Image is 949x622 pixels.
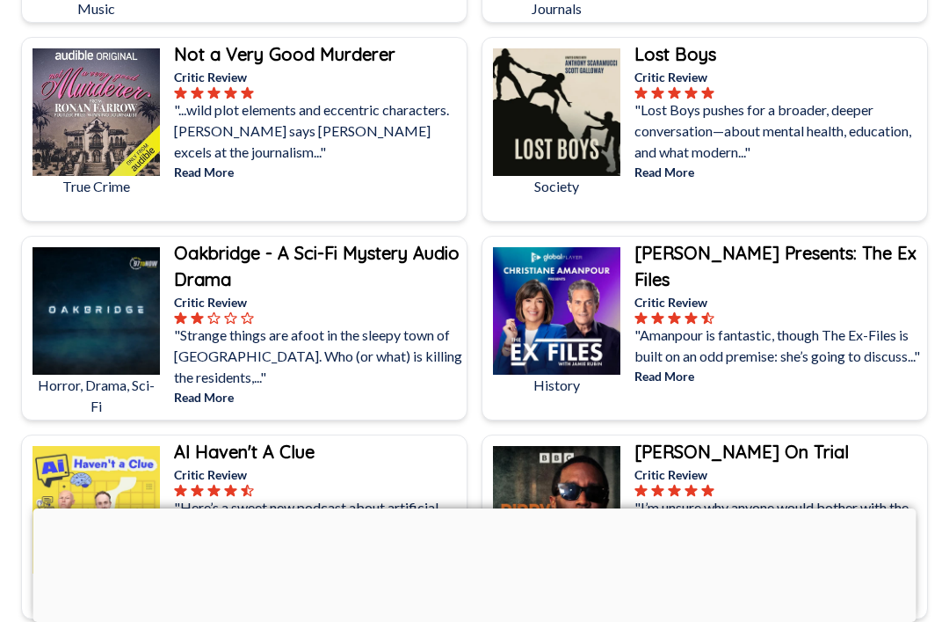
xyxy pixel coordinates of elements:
[174,68,463,86] p: Critic Review
[493,375,620,396] p: History
[33,375,160,417] p: Horror, Drama, Sci-Fi
[174,497,463,560] p: "Here’s a sweet new podcast about artificial intelligence. [PERSON_NAME] is smooth and confident,...
[634,465,924,484] p: Critic Review
[174,43,395,65] b: Not a Very Good Murderer
[174,388,463,406] p: Read More
[634,242,916,290] b: [PERSON_NAME] Presents: The Ex Files
[493,446,620,574] img: Diddy On Trial
[33,48,160,176] img: Not a Very Good Murderer
[21,435,467,619] a: AI Haven't A ClueTechnologyAI Haven't A ClueCritic Review"Here’s a sweet new podcast about artifi...
[634,99,924,163] p: "Lost Boys pushes for a broader, deeper conversation—about mental health, education, and what mod...
[493,176,620,197] p: Society
[634,43,716,65] b: Lost Boys
[634,325,924,367] p: "Amanpour is fantastic, ﻿though The Ex-Files is built on an odd premise: she’s going to discuss..."
[174,163,463,181] p: Read More
[634,441,849,463] b: [PERSON_NAME] On Trial
[482,37,928,222] a: Lost BoysSocietyLost BoysCritic Review"Lost Boys pushes for a broader, deeper conversation—about ...
[33,509,916,618] iframe: Advertisement
[174,99,463,163] p: "...wild plot elements and eccentric characters. [PERSON_NAME] says [PERSON_NAME] excels at the j...
[174,441,315,463] b: AI Haven't A Clue
[174,293,463,311] p: Critic Review
[21,236,467,421] a: Oakbridge - A Sci-Fi Mystery Audio DramaHorror, Drama, Sci-FiOakbridge - A Sci-Fi Mystery Audio D...
[482,435,928,619] a: Diddy On TrialTrue Crime, Music, Entertainment (Pop Culture)[PERSON_NAME] On TrialCritic Review"I...
[33,176,160,197] p: True Crime
[493,247,620,375] img: Christiane Amanpour Presents: The Ex Files
[33,446,160,574] img: AI Haven't A Clue
[634,497,924,560] p: "I’m unsure why anyone would bother with the earlier episodes, prior to the shows released last..."
[174,465,463,484] p: Critic Review
[634,68,924,86] p: Critic Review
[634,293,924,311] p: Critic Review
[174,242,460,290] b: Oakbridge - A Sci-Fi Mystery Audio Drama
[634,367,924,385] p: Read More
[482,236,928,421] a: Christiane Amanpour Presents: The Ex FilesHistory[PERSON_NAME] Presents: The Ex FilesCritic Revie...
[634,163,924,181] p: Read More
[493,48,620,176] img: Lost Boys
[174,325,463,388] p: "Strange things are afoot in the sleepy town of [GEOGRAPHIC_DATA]. Who (or what) is killing the r...
[33,247,160,375] img: Oakbridge - A Sci-Fi Mystery Audio Drama
[21,37,467,222] a: Not a Very Good MurdererTrue CrimeNot a Very Good MurdererCritic Review"...wild plot elements and...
